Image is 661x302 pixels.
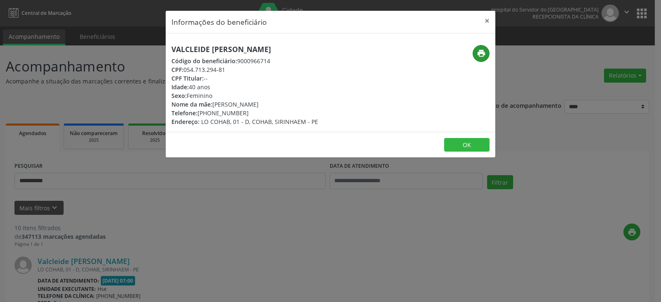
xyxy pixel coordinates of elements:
div: 9000966714 [171,57,318,65]
button: print [473,45,490,62]
span: CPF: [171,66,183,74]
span: Endereço: [171,118,200,126]
div: [PERSON_NAME] [171,100,318,109]
span: CPF Titular: [171,74,204,82]
button: OK [444,138,490,152]
div: 054.713.294-81 [171,65,318,74]
div: 40 anos [171,83,318,91]
div: -- [171,74,318,83]
span: Idade: [171,83,189,91]
span: Sexo: [171,92,187,100]
div: [PHONE_NUMBER] [171,109,318,117]
h5: Valcleide [PERSON_NAME] [171,45,318,54]
button: Close [479,11,495,31]
i: print [477,49,486,58]
span: Nome da mãe: [171,100,212,108]
span: LO COHAB, 01 - D, COHAB, SIRINHAEM - PE [201,118,318,126]
span: Telefone: [171,109,197,117]
div: Feminino [171,91,318,100]
h5: Informações do beneficiário [171,17,267,27]
span: Código do beneficiário: [171,57,237,65]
